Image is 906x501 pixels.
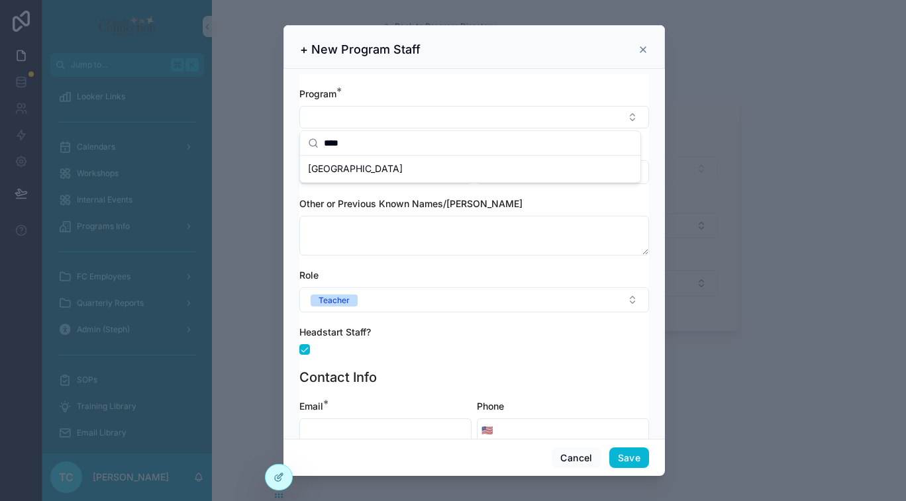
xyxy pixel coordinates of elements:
span: Program [299,88,336,99]
div: Teacher [319,295,350,306]
span: [GEOGRAPHIC_DATA] [308,162,403,175]
button: Select Button [478,418,497,442]
button: Save [609,447,649,469]
span: Headstart Staff? [299,326,371,338]
span: Role [299,269,319,281]
span: Email [299,400,323,412]
button: Select Button [299,106,649,128]
span: 🇺🇸 [481,424,493,437]
h3: + New Program Staff [300,42,421,58]
span: Other or Previous Known Names/[PERSON_NAME] [299,198,523,209]
button: Select Button [299,287,649,312]
span: Phone [477,400,504,412]
div: Suggestions [300,156,640,182]
button: Cancel [552,447,601,469]
button: Unselect TEACHER [311,293,358,306]
h1: Contact Info [299,368,377,387]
